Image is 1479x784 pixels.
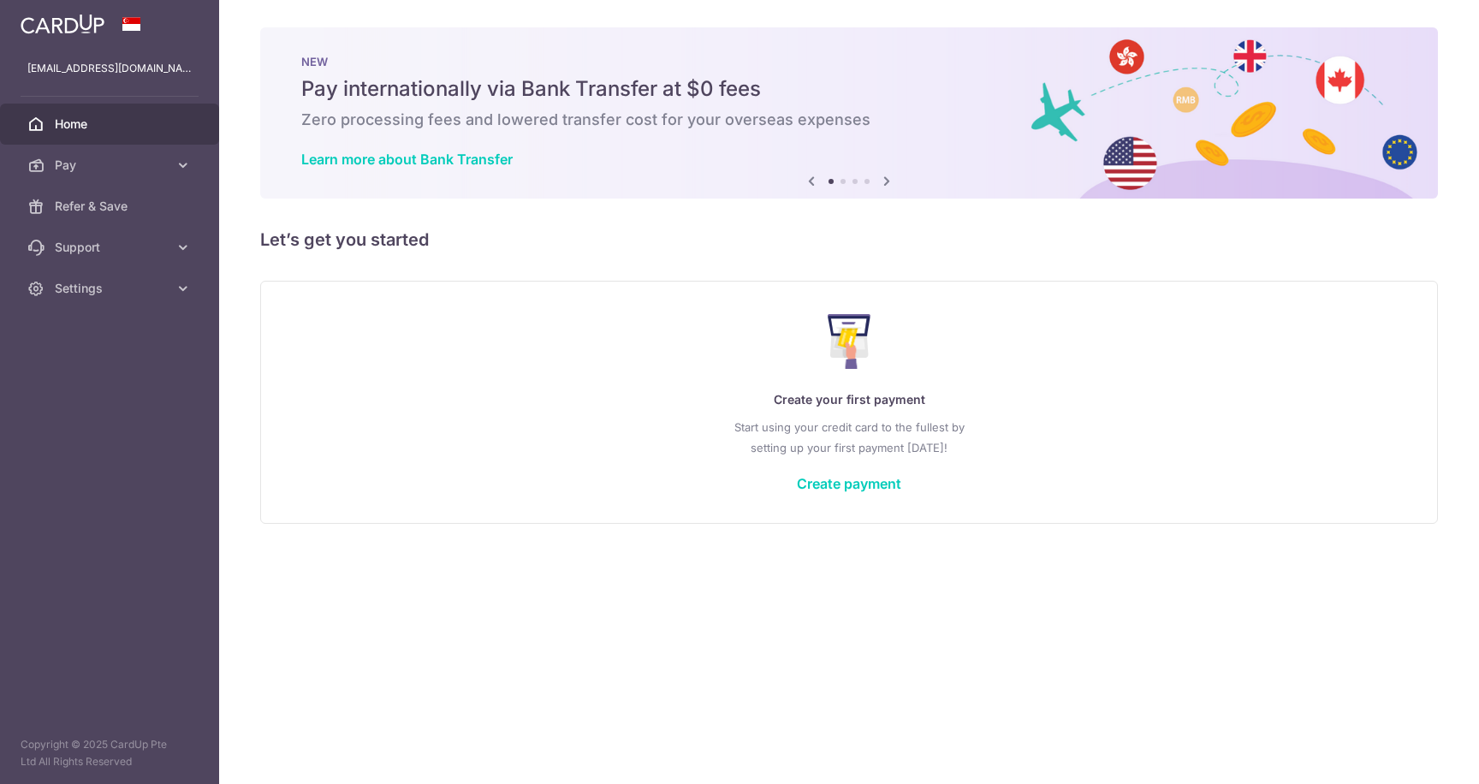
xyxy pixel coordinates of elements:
h6: Zero processing fees and lowered transfer cost for your overseas expenses [301,110,1397,130]
p: [EMAIL_ADDRESS][DOMAIN_NAME] [27,60,192,77]
img: Bank transfer banner [260,27,1438,199]
span: Home [55,116,168,133]
img: CardUp [21,14,104,34]
p: NEW [301,55,1397,68]
h5: Pay internationally via Bank Transfer at $0 fees [301,75,1397,103]
p: Create your first payment [295,389,1403,410]
h5: Let’s get you started [260,226,1438,253]
a: Learn more about Bank Transfer [301,151,513,168]
span: Pay [55,157,168,174]
p: Start using your credit card to the fullest by setting up your first payment [DATE]! [295,417,1403,458]
span: Refer & Save [55,198,168,215]
img: Make Payment [828,314,871,369]
span: Support [55,239,168,256]
span: Settings [55,280,168,297]
a: Create payment [797,475,901,492]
